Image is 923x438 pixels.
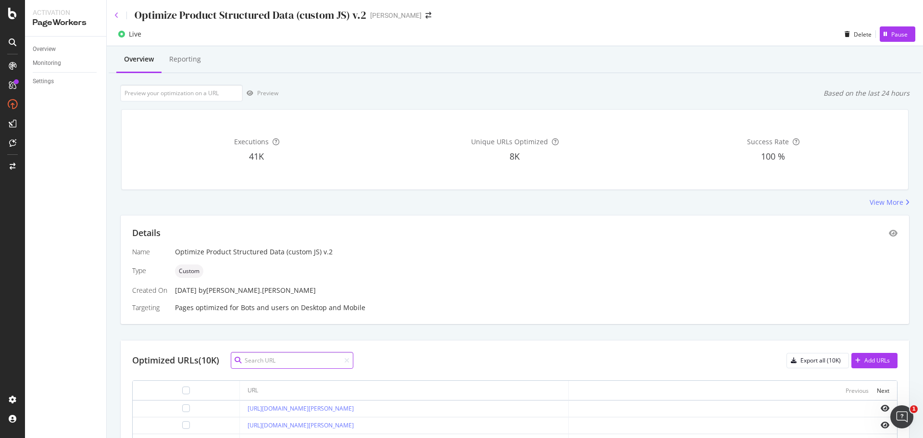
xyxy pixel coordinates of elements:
[877,385,889,396] button: Next
[800,356,841,364] div: Export all (10K)
[114,12,119,19] a: Click to go back
[891,30,908,38] div: Pause
[870,198,910,207] a: View More
[846,385,869,396] button: Previous
[864,356,890,364] div: Add URLs
[248,386,258,395] div: URL
[135,8,366,23] div: Optimize Product Structured Data (custom JS) v.2
[301,303,365,313] div: Desktop and Mobile
[889,229,898,237] div: eye
[231,352,353,369] input: Search URL
[249,150,264,162] span: 41K
[761,150,785,162] span: 100 %
[851,353,898,368] button: Add URLs
[471,137,548,146] span: Unique URLs Optimized
[33,58,61,68] div: Monitoring
[846,387,869,395] div: Previous
[129,29,141,39] div: Live
[175,286,898,295] div: [DATE]
[870,198,903,207] div: View More
[175,264,203,278] div: neutral label
[124,54,154,64] div: Overview
[910,405,918,413] span: 1
[132,266,167,275] div: Type
[881,421,889,429] i: eye
[241,303,289,313] div: Bots and users
[248,421,354,429] a: [URL][DOMAIN_NAME][PERSON_NAME]
[179,268,200,274] span: Custom
[33,76,100,87] a: Settings
[234,137,269,146] span: Executions
[877,387,889,395] div: Next
[841,26,872,42] button: Delete
[169,54,201,64] div: Reporting
[132,227,161,239] div: Details
[425,12,431,19] div: arrow-right-arrow-left
[199,286,316,295] div: by [PERSON_NAME].[PERSON_NAME]
[33,44,56,54] div: Overview
[132,303,167,313] div: Targeting
[880,26,915,42] button: Pause
[890,405,913,428] iframe: Intercom live chat
[243,86,278,101] button: Preview
[175,247,898,257] div: Optimize Product Structured Data (custom JS) v.2
[257,89,278,97] div: Preview
[33,58,100,68] a: Monitoring
[786,353,849,368] button: Export all (10K)
[370,11,422,20] div: [PERSON_NAME]
[747,137,789,146] span: Success Rate
[510,150,520,162] span: 8K
[33,8,99,17] div: Activation
[120,85,243,101] input: Preview your optimization on a URL
[854,30,872,38] div: Delete
[132,247,167,257] div: Name
[33,17,99,28] div: PageWorkers
[823,88,910,98] div: Based on the last 24 hours
[881,404,889,412] i: eye
[33,76,54,87] div: Settings
[175,303,898,313] div: Pages optimized for on
[132,354,219,367] div: Optimized URLs (10K)
[248,404,354,413] a: [URL][DOMAIN_NAME][PERSON_NAME]
[33,44,100,54] a: Overview
[132,286,167,295] div: Created On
